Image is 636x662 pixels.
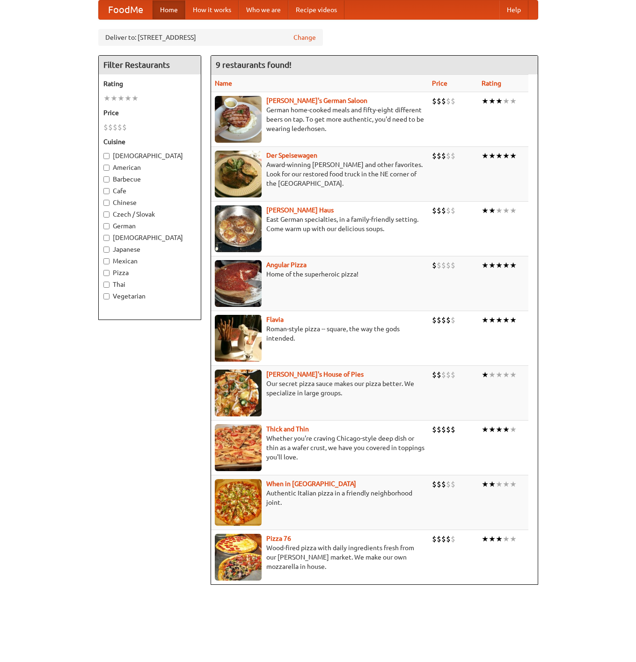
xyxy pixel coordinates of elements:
b: [PERSON_NAME]'s German Saloon [266,97,367,104]
li: ★ [482,205,489,216]
label: German [103,221,196,231]
li: ★ [503,479,510,489]
li: ★ [496,479,503,489]
input: Japanese [103,247,110,253]
li: $ [451,534,455,544]
li: $ [437,534,441,544]
li: ★ [482,370,489,380]
li: $ [451,96,455,106]
li: ★ [510,370,517,380]
li: ★ [132,93,139,103]
li: ★ [510,479,517,489]
li: ★ [489,534,496,544]
input: Czech / Slovak [103,211,110,218]
li: ★ [510,315,517,325]
li: $ [451,370,455,380]
li: $ [437,260,441,270]
li: ★ [496,315,503,325]
input: German [103,223,110,229]
li: $ [432,534,437,544]
label: Barbecue [103,175,196,184]
a: FoodMe [99,0,153,19]
li: ★ [482,424,489,435]
li: ★ [510,424,517,435]
a: How it works [185,0,239,19]
li: ★ [482,96,489,106]
label: [DEMOGRAPHIC_DATA] [103,151,196,160]
li: $ [446,424,451,435]
li: $ [437,151,441,161]
li: ★ [489,151,496,161]
li: ★ [489,370,496,380]
li: ★ [496,424,503,435]
a: Change [293,33,316,42]
img: speisewagen.jpg [215,151,262,197]
li: ★ [489,260,496,270]
a: Recipe videos [288,0,344,19]
h4: Filter Restaurants [99,56,201,74]
p: East German specialties, in a family-friendly setting. Come warm up with our delicious soups. [215,215,424,233]
li: $ [441,205,446,216]
a: [PERSON_NAME] Haus [266,206,334,214]
li: $ [446,260,451,270]
input: Mexican [103,258,110,264]
li: $ [451,315,455,325]
img: wheninrome.jpg [215,479,262,526]
li: $ [437,479,441,489]
li: ★ [503,370,510,380]
li: ★ [496,96,503,106]
li: ★ [482,479,489,489]
input: [DEMOGRAPHIC_DATA] [103,153,110,159]
li: $ [432,315,437,325]
p: Roman-style pizza -- square, the way the gods intended. [215,324,424,343]
li: ★ [489,96,496,106]
li: ★ [510,151,517,161]
li: ★ [482,315,489,325]
p: Award-winning [PERSON_NAME] and other favorites. Look for our restored food truck in the NE corne... [215,160,424,188]
li: ★ [496,151,503,161]
li: $ [441,315,446,325]
li: ★ [496,534,503,544]
li: $ [432,205,437,216]
p: German home-cooked meals and fifty-eight different beers on tap. To get more authentic, you'd nee... [215,105,424,133]
li: $ [441,479,446,489]
img: pizza76.jpg [215,534,262,581]
li: $ [108,122,113,132]
input: Vegetarian [103,293,110,299]
input: Barbecue [103,176,110,182]
img: thick.jpg [215,424,262,471]
li: $ [446,205,451,216]
a: Who we are [239,0,288,19]
p: Wood-fired pizza with daily ingredients fresh from our [PERSON_NAME] market. We make our own mozz... [215,543,424,571]
li: $ [446,151,451,161]
li: $ [446,479,451,489]
a: When in [GEOGRAPHIC_DATA] [266,480,356,487]
li: $ [432,424,437,435]
a: Name [215,80,232,87]
li: ★ [110,93,117,103]
a: Help [499,0,528,19]
li: ★ [489,424,496,435]
li: ★ [503,315,510,325]
p: Authentic Italian pizza in a friendly neighborhood joint. [215,488,424,507]
li: $ [437,315,441,325]
b: Der Speisewagen [266,152,317,159]
a: Pizza 76 [266,535,291,542]
li: $ [451,151,455,161]
img: esthers.jpg [215,96,262,143]
li: $ [446,534,451,544]
li: $ [432,370,437,380]
b: Flavia [266,316,284,323]
input: [DEMOGRAPHIC_DATA] [103,235,110,241]
label: Mexican [103,256,196,266]
a: [PERSON_NAME]'s House of Pies [266,371,364,378]
img: kohlhaus.jpg [215,205,262,252]
li: $ [451,479,455,489]
li: $ [441,96,446,106]
li: $ [437,370,441,380]
a: Home [153,0,185,19]
img: angular.jpg [215,260,262,307]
